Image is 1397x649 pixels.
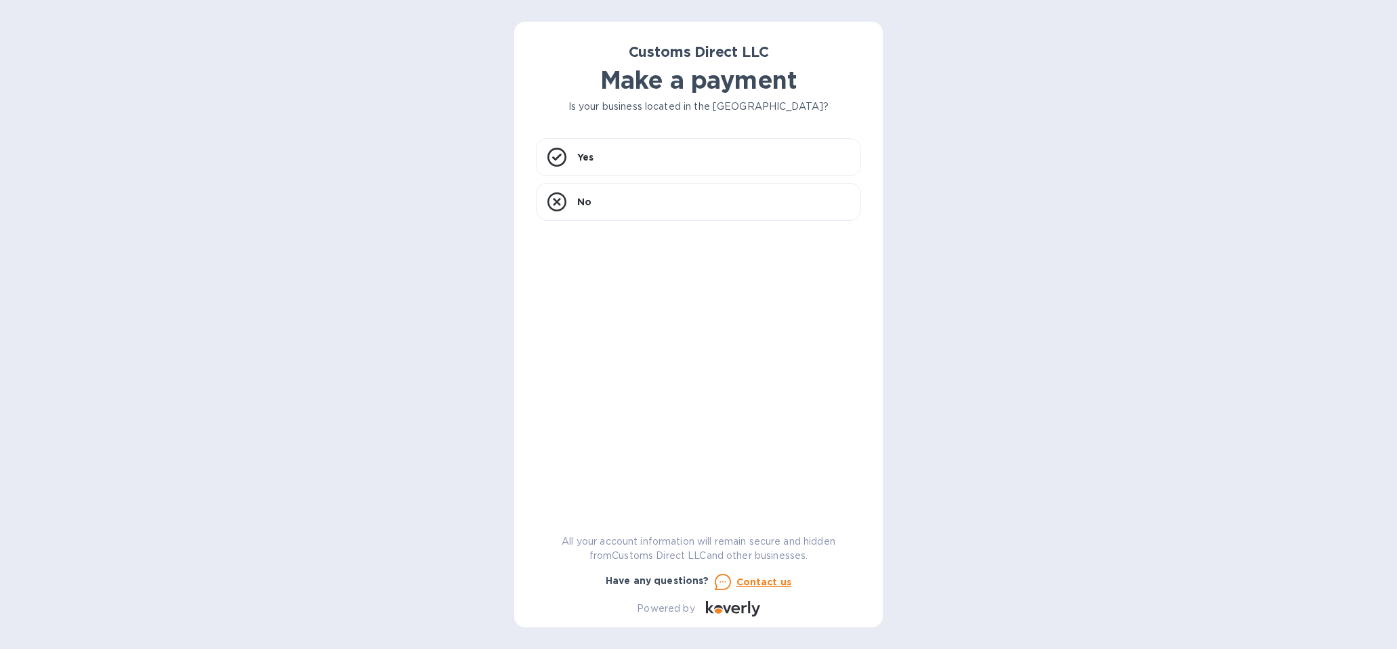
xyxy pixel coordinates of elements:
p: Powered by [637,602,694,616]
p: Is your business located in the [GEOGRAPHIC_DATA]? [536,100,861,114]
p: All your account information will remain secure and hidden from Customs Direct LLC and other busi... [536,535,861,563]
b: Have any questions? [606,575,709,586]
u: Contact us [736,577,792,587]
h1: Make a payment [536,66,861,94]
b: Customs Direct LLC [629,43,769,60]
p: Yes [577,150,593,164]
p: No [577,195,591,209]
